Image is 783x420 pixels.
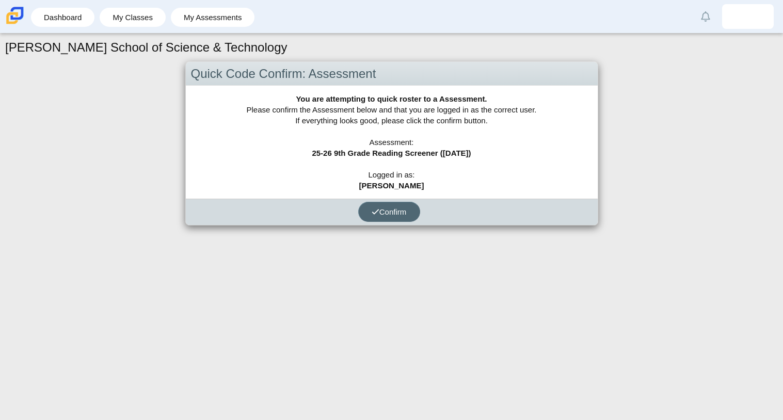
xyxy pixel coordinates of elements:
div: Please confirm the Assessment below and that you are logged in as the correct user. If everything... [186,86,598,199]
button: Confirm [358,202,420,222]
a: luis.ruvalcaba.5zFPv4 [722,4,774,29]
img: Carmen School of Science & Technology [4,5,26,26]
a: Alerts [694,5,717,28]
a: My Assessments [176,8,250,27]
span: Confirm [372,207,407,216]
div: Quick Code Confirm: Assessment [186,62,598,86]
h1: [PERSON_NAME] School of Science & Technology [5,39,287,56]
b: You are attempting to quick roster to a Assessment. [296,94,487,103]
img: luis.ruvalcaba.5zFPv4 [740,8,756,25]
a: Carmen School of Science & Technology [4,19,26,28]
a: My Classes [105,8,161,27]
a: Dashboard [36,8,89,27]
b: [PERSON_NAME] [359,181,424,190]
b: 25-26 9th Grade Reading Screener ([DATE]) [312,149,471,157]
